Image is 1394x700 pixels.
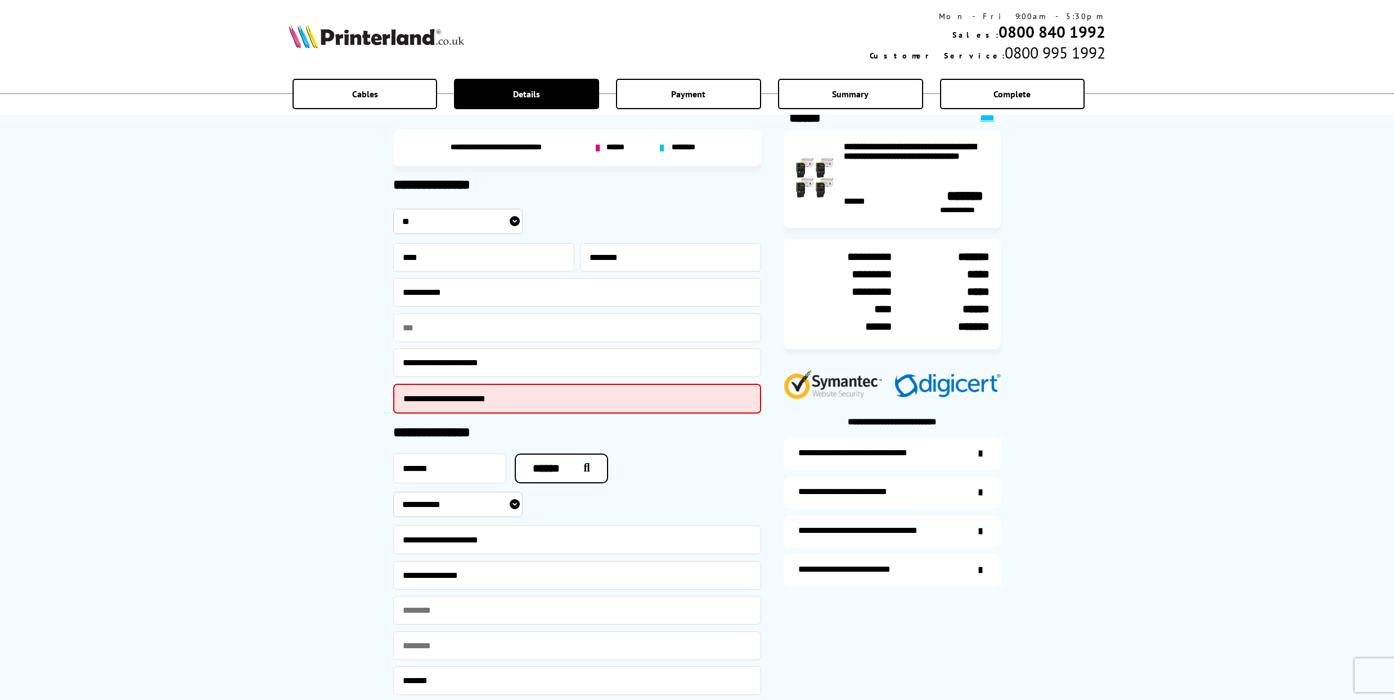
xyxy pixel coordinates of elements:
span: 0800 995 1992 [1005,42,1105,63]
span: Complete [993,88,1031,100]
span: Payment [671,88,705,100]
div: Mon - Fri 9:00am - 5:30pm [870,11,1105,21]
span: Sales: [952,30,999,40]
span: Details [513,88,540,100]
span: Customer Service: [870,51,1005,61]
span: Summary [832,88,869,100]
a: secure-website [784,554,1001,586]
a: additional-ink [784,438,1001,470]
a: additional-cables [784,515,1001,548]
img: Printerland Logo [289,24,464,48]
a: items-arrive [784,477,1001,509]
a: 0800 840 1992 [999,21,1105,42]
span: Cables [352,88,378,100]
